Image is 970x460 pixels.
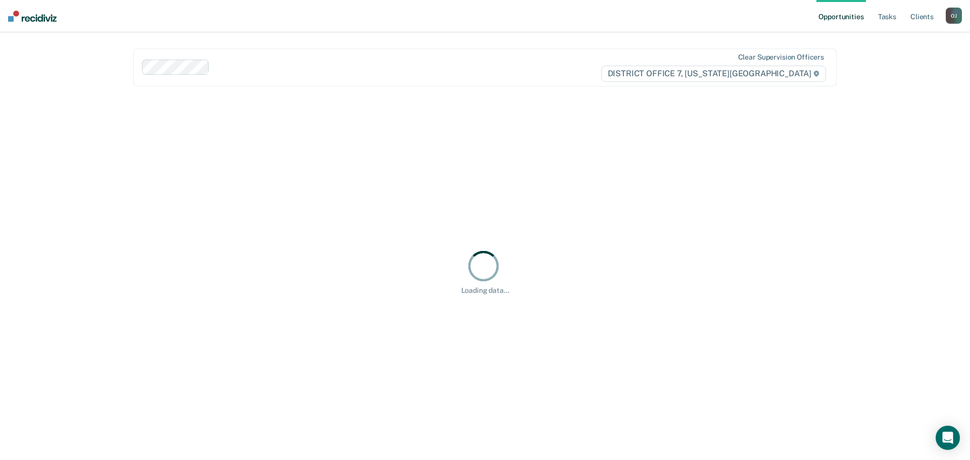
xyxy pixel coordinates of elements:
[936,426,960,450] div: Open Intercom Messenger
[946,8,962,24] div: O J
[8,11,57,22] img: Recidiviz
[946,8,962,24] button: OJ
[738,53,824,62] div: Clear supervision officers
[601,66,826,82] span: DISTRICT OFFICE 7, [US_STATE][GEOGRAPHIC_DATA]
[461,286,509,295] div: Loading data...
